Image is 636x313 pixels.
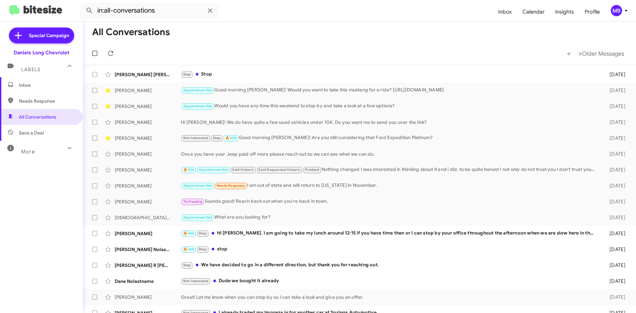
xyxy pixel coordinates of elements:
button: Next [574,47,628,60]
div: [DATE] [599,103,631,110]
div: [PERSON_NAME] [115,183,181,189]
div: [DATE] [599,167,631,173]
a: Calendar [517,2,550,22]
div: [PERSON_NAME] [115,294,181,300]
div: [PERSON_NAME] [115,167,181,173]
div: [PERSON_NAME] [115,230,181,237]
div: [DEMOGRAPHIC_DATA][PERSON_NAME] [115,214,181,221]
div: [PERSON_NAME] Nolastname [115,246,181,253]
div: [DATE] [599,198,631,205]
span: Needs Response [19,98,75,104]
span: Appointment Set [183,88,212,92]
span: Stop [199,231,207,235]
div: [PERSON_NAME] [115,103,181,110]
a: Inbox [493,2,517,22]
span: Appointment Set [183,104,212,108]
span: Try Pausing [183,199,202,204]
div: [DATE] [599,135,631,141]
input: Search [80,3,219,19]
span: » [578,49,582,58]
div: [DATE] [599,278,631,285]
span: Sold Responded Historic [258,168,300,172]
span: Sold Historic [232,168,254,172]
div: [PERSON_NAME] [115,87,181,94]
span: More [21,149,35,155]
span: Not-Interested [183,136,209,140]
div: Hi [PERSON_NAME]! We do have quite a few used vehicles under 10K. Do you want me to send you over... [181,119,599,126]
div: [PERSON_NAME] [PERSON_NAME] [115,71,181,78]
div: Dude we bought it already [181,277,599,285]
div: [DATE] [599,119,631,126]
span: Stop [183,72,191,77]
div: Dane Nolastname [115,278,181,285]
div: [DATE] [599,71,631,78]
div: [DATE] [599,294,631,300]
span: Needs Response [217,183,245,188]
div: [PERSON_NAME] R [PERSON_NAME] [115,262,181,269]
span: Labels [21,67,40,73]
div: Stop [181,71,599,78]
div: [DATE] [599,87,631,94]
span: Stop [213,136,221,140]
span: Appointment Set [183,215,212,220]
div: [DATE] [599,230,631,237]
div: [DATE] [599,183,631,189]
div: Sounds good! Reach back out when you're back in town. [181,198,599,205]
div: [PERSON_NAME] [115,119,181,126]
span: « [567,49,571,58]
div: Great! Let me know when you can stop by so I can take a look and give you an offer. [181,294,599,300]
span: Special Campaign [29,32,69,39]
div: [DATE] [599,262,631,269]
div: Would you have any time this weekend to stop by and take a look at a few options? [181,102,599,110]
div: We have decided to go in a different direction, but thank you for reaching out. [181,261,599,269]
div: What are you looking for? [181,214,599,221]
div: Good morning [PERSON_NAME]! Are you still considering that Ford Expedition Platinum? [181,134,599,142]
span: 🔥 Hot [183,231,194,235]
span: 🔥 Hot [183,247,194,251]
span: Appointment Set [183,183,212,188]
div: [PERSON_NAME] [115,135,181,141]
span: Stop [199,247,207,251]
span: Finished [305,168,319,172]
div: [DATE] [599,246,631,253]
h1: All Conversations [92,27,170,37]
button: Previous [563,47,575,60]
button: MB [605,5,629,16]
div: [DATE] [599,214,631,221]
span: Stop [183,263,191,267]
div: [PERSON_NAME] [115,151,181,157]
a: Profile [579,2,605,22]
span: Older Messages [582,50,624,57]
div: I am out of state and will return to [US_STATE] in November. [181,182,599,189]
span: Appointment Set [199,168,228,172]
span: Not-Interested [183,279,209,283]
a: Special Campaign [9,27,74,43]
nav: Page navigation example [563,47,628,60]
div: Hi [PERSON_NAME]. I am going to take my lunch around 12:15 if you have time then or I can stop by... [181,230,599,237]
div: Good morning [PERSON_NAME]! Would you want to take this mustang for a ride? [URL][DOMAIN_NAME] [181,86,599,94]
span: All Conversations [19,114,56,120]
div: Daniels Long Chevrolet [14,49,69,56]
span: Inbox [19,82,75,88]
span: Save a Deal [19,130,44,136]
div: stop [181,245,599,253]
div: [PERSON_NAME] [115,198,181,205]
div: [DATE] [599,151,631,157]
a: Insights [550,2,579,22]
span: 🔥 Hot [183,168,194,172]
div: MB [611,5,622,16]
span: 🔥 Hot [225,136,237,140]
div: Nothing changed I was interested in thinking about it and i did, to be quite honest I not only do... [181,166,599,174]
div: Once you have your Jeep paid off more please reach out so we can see what we can do. [181,151,599,157]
